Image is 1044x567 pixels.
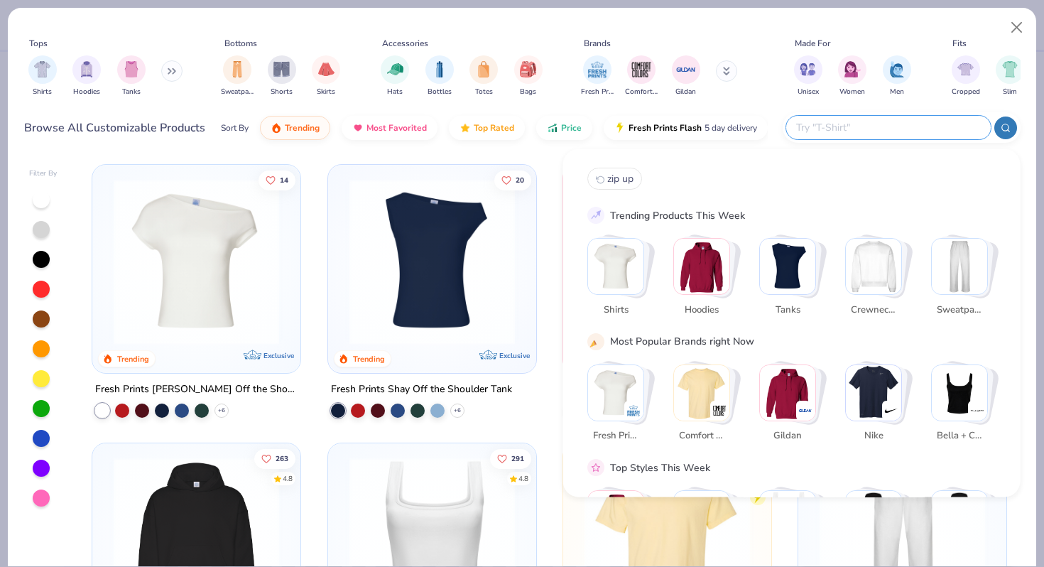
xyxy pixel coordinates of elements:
[268,55,296,97] div: filter for Shorts
[625,55,658,97] div: filter for Comfort Colors
[72,55,101,97] div: filter for Hoodies
[846,239,901,294] img: Crewnecks
[625,87,658,97] span: Comfort Colors
[845,238,910,323] button: Stack Card Button Crewnecks
[117,55,146,97] div: filter for Tanks
[614,122,626,134] img: flash.gif
[759,364,825,448] button: Stack Card Button Gildan
[759,238,825,323] button: Stack Card Button Tanks
[587,168,642,190] button: zip up0
[795,37,830,50] div: Made For
[712,403,727,417] img: Comfort Colors
[224,37,257,50] div: Bottoms
[674,364,729,420] img: Comfort Colors
[520,61,535,77] img: Bags Image
[760,364,815,420] img: Gildan
[312,55,340,97] button: filter button
[428,87,452,97] span: Bottles
[312,55,340,97] div: filter for Skirts
[425,55,454,97] div: filter for Bottles
[273,61,290,77] img: Shorts Image
[678,303,724,317] span: Hoodies
[629,122,702,134] span: Fresh Prints Flash
[672,55,700,97] button: filter button
[342,179,522,345] img: 5716b33b-ee27-473a-ad8a-9b8687048459
[229,61,245,77] img: Sweatpants Image
[514,55,543,97] button: filter button
[581,55,614,97] div: filter for Fresh Prints
[33,87,52,97] span: Shirts
[794,55,822,97] div: filter for Unisex
[674,239,729,294] img: Hoodies
[795,119,981,136] input: Try "T-Shirt"
[432,61,447,77] img: Bottles Image
[952,55,980,97] div: filter for Cropped
[932,491,987,546] img: Preppy
[474,122,514,134] span: Top Rated
[588,491,643,546] img: Classic
[760,239,815,294] img: Tanks
[518,474,528,485] div: 4.8
[381,55,409,97] button: filter button
[588,239,643,294] img: Shirts
[952,55,980,97] button: filter button
[678,429,724,443] span: Comfort Colors
[475,87,493,97] span: Totes
[846,364,901,420] img: Nike
[425,55,454,97] button: filter button
[936,429,982,443] span: Bella + Canvas
[932,239,987,294] img: Sweatpants
[931,364,996,448] button: Stack Card Button Bella + Canvas
[561,122,582,134] span: Price
[72,55,101,97] button: filter button
[317,87,335,97] span: Skirts
[581,87,614,97] span: Fresh Prints
[522,179,702,345] img: af1e0f41-62ea-4e8f-9b2b-c8bb59fc549d
[932,364,987,420] img: Bella + Canvas
[494,170,531,190] button: Like
[587,59,608,80] img: Fresh Prints Image
[280,176,288,183] span: 14
[764,429,810,443] span: Gildan
[674,491,729,546] img: Sportswear
[331,381,512,399] div: Fresh Prints Shay Off the Shoulder Tank
[952,37,967,50] div: Fits
[610,334,754,349] div: Most Popular Brands right Now
[839,87,865,97] span: Women
[675,87,696,97] span: Gildan
[318,61,335,77] img: Skirts Image
[254,449,295,469] button: Like
[798,403,812,417] img: Gildan
[489,449,531,469] button: Like
[884,403,898,417] img: Nike
[28,55,57,97] div: filter for Shirts
[1004,14,1031,41] button: Close
[850,429,896,443] span: Nike
[1003,87,1017,97] span: Slim
[514,55,543,97] div: filter for Bags
[218,406,225,415] span: + 6
[673,364,739,448] button: Stack Card Button Comfort Colors
[592,303,638,317] span: Shirts
[382,37,428,50] div: Accessories
[79,61,94,77] img: Hoodies Image
[342,116,437,140] button: Most Favorited
[587,364,653,448] button: Stack Card Button Fresh Prints
[520,87,536,97] span: Bags
[260,116,330,140] button: Trending
[838,55,866,97] button: filter button
[800,61,816,77] img: Unisex Image
[24,119,205,136] div: Browse All Customizable Products
[673,238,739,323] button: Stack Card Button Hoodies
[117,55,146,97] button: filter button
[221,55,254,97] button: filter button
[454,406,461,415] span: + 6
[760,491,815,546] img: Athleisure
[625,55,658,97] button: filter button
[604,116,768,140] button: Fresh Prints Flash5 day delivery
[970,403,984,417] img: Bella + Canvas
[631,59,652,80] img: Comfort Colors Image
[29,37,48,50] div: Tops
[221,87,254,97] span: Sweatpants
[34,61,50,77] img: Shirts Image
